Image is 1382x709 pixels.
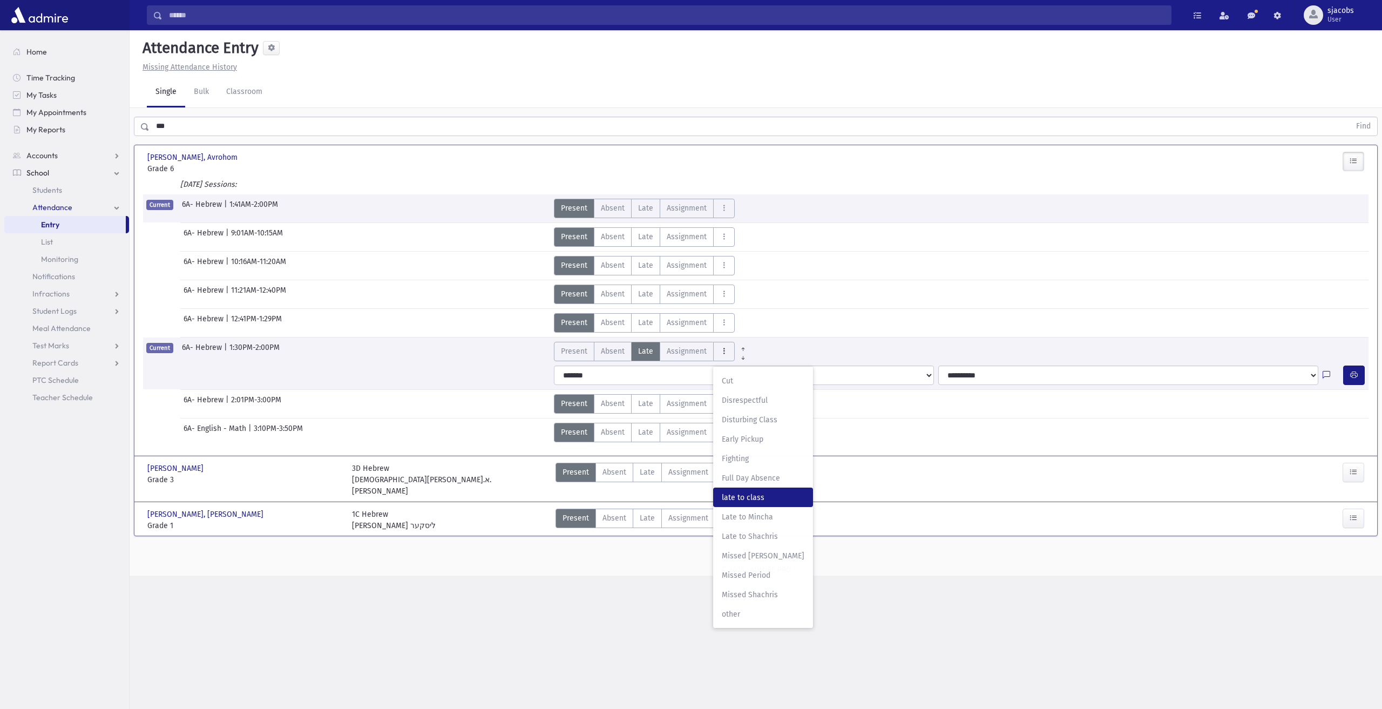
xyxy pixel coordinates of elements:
[32,358,78,368] span: Report Cards
[638,317,653,328] span: Late
[601,260,625,271] span: Absent
[722,589,804,600] span: Missed Shachris
[555,463,736,497] div: AttTypes
[26,90,57,100] span: My Tasks
[668,467,708,478] span: Assignment
[41,220,59,229] span: Entry
[722,531,804,542] span: Late to Shachris
[147,463,206,474] span: [PERSON_NAME]
[667,202,707,214] span: Assignment
[229,342,280,361] span: 1:30PM-2:00PM
[32,289,70,299] span: Infractions
[722,375,804,387] span: Cut
[640,467,655,478] span: Late
[601,202,625,214] span: Absent
[722,550,804,562] span: Missed [PERSON_NAME]
[147,520,341,531] span: Grade 1
[231,227,283,247] span: 9:01AM-10:15AM
[231,313,282,333] span: 12:41PM-1:29PM
[32,185,62,195] span: Students
[1327,6,1354,15] span: sjacobs
[4,181,129,199] a: Students
[638,398,653,409] span: Late
[352,463,546,497] div: 3D Hebrew [DEMOGRAPHIC_DATA][PERSON_NAME].א. [PERSON_NAME]
[32,375,79,385] span: PTC Schedule
[147,77,185,107] a: Single
[147,474,341,485] span: Grade 3
[4,285,129,302] a: Infractions
[601,427,625,438] span: Absent
[722,395,804,406] span: Disrespectful
[722,570,804,581] span: Missed Period
[4,43,129,60] a: Home
[32,341,69,350] span: Test Marks
[4,372,129,389] a: PTC Schedule
[563,512,589,524] span: Present
[601,346,625,357] span: Absent
[185,77,218,107] a: Bulk
[602,467,626,478] span: Absent
[218,77,271,107] a: Classroom
[722,492,804,503] span: late to class
[184,227,226,247] span: 6A- Hebrew
[352,509,436,531] div: 1C Hebrew [PERSON_NAME] ליסקער
[4,69,129,86] a: Time Tracking
[667,231,707,242] span: Assignment
[667,398,707,409] span: Assignment
[224,199,229,218] span: |
[143,63,237,72] u: Missing Attendance History
[735,342,751,350] a: All Prior
[226,313,231,333] span: |
[640,512,655,524] span: Late
[601,288,625,300] span: Absent
[638,288,653,300] span: Late
[146,343,173,353] span: Current
[722,453,804,464] span: Fighting
[147,163,341,174] span: Grade 6
[26,107,86,117] span: My Appointments
[1327,15,1354,24] span: User
[561,398,587,409] span: Present
[26,151,58,160] span: Accounts
[735,350,751,359] a: All Later
[4,86,129,104] a: My Tasks
[638,202,653,214] span: Late
[231,285,286,304] span: 11:21AM-12:40PM
[184,285,226,304] span: 6A- Hebrew
[554,199,735,218] div: AttTypes
[722,609,804,620] span: other
[26,47,47,57] span: Home
[4,320,129,337] a: Meal Attendance
[182,199,224,218] span: 6A- Hebrew
[184,256,226,275] span: 6A- Hebrew
[1350,117,1377,136] button: Find
[147,152,240,163] span: [PERSON_NAME], Avrohom
[554,394,735,414] div: AttTypes
[4,147,129,164] a: Accounts
[147,564,1365,576] div: © 2025 -
[147,509,266,520] span: [PERSON_NAME], [PERSON_NAME]
[9,4,71,26] img: AdmirePro
[4,337,129,354] a: Test Marks
[561,427,587,438] span: Present
[226,394,231,414] span: |
[226,227,231,247] span: |
[601,398,625,409] span: Absent
[722,511,804,523] span: Late to Mincha
[248,423,254,442] span: |
[32,306,77,316] span: Student Logs
[224,342,229,361] span: |
[667,260,707,271] span: Assignment
[4,164,129,181] a: School
[554,342,751,361] div: AttTypes
[4,199,129,216] a: Attendance
[4,251,129,268] a: Monitoring
[4,233,129,251] a: List
[182,342,224,361] span: 6A- Hebrew
[41,237,53,247] span: List
[561,231,587,242] span: Present
[229,199,278,218] span: 1:41AM-2:00PM
[561,317,587,328] span: Present
[146,200,173,210] span: Current
[561,202,587,214] span: Present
